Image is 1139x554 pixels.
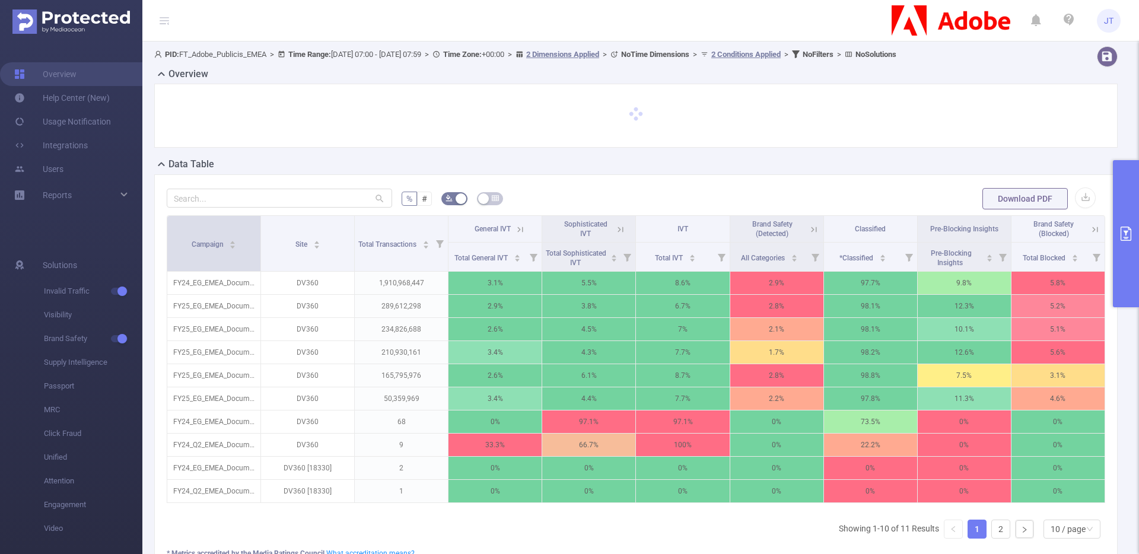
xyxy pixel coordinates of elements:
p: 97.1% [542,410,635,433]
i: icon: bg-colors [446,195,453,202]
p: 5.6% [1011,341,1105,364]
p: 0% [918,480,1011,502]
span: Brand Safety (Blocked) [1033,220,1074,238]
span: Unified [44,445,142,469]
p: 0% [730,410,823,433]
div: 10 / page [1051,520,1086,538]
span: Engagement [44,493,142,517]
i: Filter menu [713,243,730,271]
p: 0% [1011,410,1105,433]
span: FT_Adobe_Publicis_EMEA [DATE] 07:00 - [DATE] 07:59 +00:00 [154,50,896,59]
span: *Classified [839,254,875,262]
p: 2.2% [730,387,823,410]
p: 289,612,298 [355,295,448,317]
span: # [422,194,427,203]
h2: Data Table [168,157,214,171]
p: 5.2% [1011,295,1105,317]
i: icon: caret-up [689,253,695,256]
p: 50,359,969 [355,387,448,410]
i: icon: caret-up [423,239,429,243]
i: Filter menu [619,243,635,271]
span: > [781,50,792,59]
i: icon: caret-up [880,253,886,256]
p: 0% [448,480,542,502]
span: Total Transactions [358,240,418,249]
p: 0% [730,480,823,502]
p: DV360 [261,272,354,294]
p: 0% [918,410,1011,433]
i: Filter menu [807,243,823,271]
p: 12.3% [918,295,1011,317]
i: icon: caret-down [423,244,429,247]
i: icon: caret-down [986,257,992,260]
p: 0% [448,410,542,433]
li: 2 [991,520,1010,539]
p: 0% [1011,457,1105,479]
i: icon: caret-down [611,257,618,260]
p: 98.2% [824,341,917,364]
p: 4.6% [1011,387,1105,410]
div: Sort [879,253,886,260]
p: 3.8% [542,295,635,317]
p: 3.4% [448,341,542,364]
p: 0% [918,457,1011,479]
p: 2.6% [448,318,542,340]
p: 98.1% [824,318,917,340]
p: FY25_EG_EMEA_DocumentCloud_Acrobat_Acquisition_Buy_4200324335_P36036 [277786] [167,341,260,364]
p: 100% [636,434,729,456]
p: 8.6% [636,272,729,294]
span: All Categories [741,254,787,262]
p: 4.5% [542,318,635,340]
li: Showing 1-10 of 11 Results [839,520,939,539]
p: DV360 [261,387,354,410]
p: 3.1% [448,272,542,294]
p: 66.7% [542,434,635,456]
i: icon: caret-up [313,239,320,243]
p: 2.8% [730,364,823,387]
p: 4.3% [542,341,635,364]
b: No Time Dimensions [621,50,689,59]
p: 68 [355,410,448,433]
p: DV360 [261,434,354,456]
span: > [421,50,432,59]
span: JT [1104,9,1113,33]
span: > [689,50,701,59]
i: icon: caret-up [230,239,236,243]
b: PID: [165,50,179,59]
li: Next Page [1015,520,1034,539]
p: 97.1% [636,410,729,433]
b: No Filters [803,50,833,59]
p: FY24_EG_EMEA_DocumentCloud_AcrobatsGotIt_Awareness_Discover_4200344679_P34208 [240210] [167,457,260,479]
p: DV360 [18330] [261,457,354,479]
p: 8.7% [636,364,729,387]
p: DV360 [261,410,354,433]
div: Sort [986,253,993,260]
p: 98.1% [824,295,917,317]
i: icon: caret-down [230,244,236,247]
p: 6.7% [636,295,729,317]
span: Sophisticated IVT [564,220,607,238]
p: DV360 [261,364,354,387]
p: 9 [355,434,448,456]
span: > [599,50,610,59]
p: FY25_EG_EMEA_DocumentCloud_Acrobat_Acquisition_Buy_4200324335_P36036_Tier3 [275018] [167,364,260,387]
div: Sort [229,239,236,246]
h2: Overview [168,67,208,81]
span: Reports [43,190,72,200]
b: Time Zone: [443,50,482,59]
i: icon: left [950,526,957,533]
i: icon: caret-up [514,253,521,256]
i: icon: table [492,195,499,202]
a: Users [14,157,63,181]
span: Total Blocked [1023,254,1067,262]
button: Download PDF [982,188,1068,209]
i: icon: caret-down [689,257,695,260]
p: FY24_EG_EMEA_DocumentCloud_AcrobatsGotIt_Awareness_Discover_4200344679_P34208 [240210] [167,410,260,433]
p: 9.8% [918,272,1011,294]
div: Sort [791,253,798,260]
i: icon: caret-up [986,253,992,256]
span: > [833,50,845,59]
p: 12.6% [918,341,1011,364]
p: 234,826,688 [355,318,448,340]
span: Solutions [43,253,77,277]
